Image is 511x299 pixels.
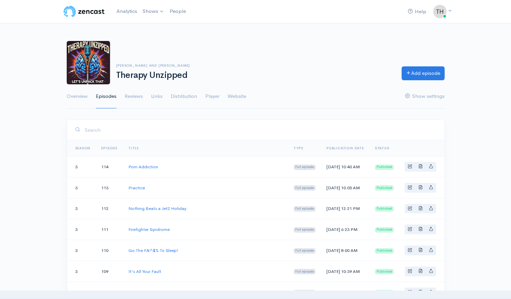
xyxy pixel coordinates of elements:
a: Reviews [125,84,143,109]
a: Go The F&^$% To Sleep! [128,248,178,253]
div: Basic example [405,245,436,255]
a: Firefighter Syndrome [128,227,170,232]
img: ... [433,5,447,18]
td: [DATE] 10:05 AM [321,177,369,198]
td: 113 [96,177,123,198]
input: Search [84,123,436,137]
td: 111 [96,219,123,240]
td: [DATE] 12:21 PM [321,198,369,219]
a: Title [128,146,139,150]
span: Published [375,290,394,295]
a: Are your habits really serving you? [128,289,194,295]
td: [DATE] 6:23 PM [321,219,369,240]
a: It's All Your Fault [128,269,161,274]
span: Full episode [294,248,316,254]
a: Publication date [326,146,364,150]
a: Add episode [402,66,445,80]
h1: Therapy Unzipped [116,70,393,80]
a: Practice [128,185,145,191]
div: Basic example [405,225,436,234]
a: Links [151,84,163,109]
td: 110 [96,240,123,261]
div: Basic example [405,204,436,214]
span: Published [375,248,394,254]
div: Basic example [405,162,436,172]
a: Help [405,4,429,19]
a: Shows [140,4,167,19]
span: Published [375,185,394,191]
div: Basic example [405,183,436,193]
span: Published [375,165,394,170]
div: Basic example [405,266,436,276]
span: Published [375,227,394,233]
td: 3 [67,177,96,198]
span: Full episode [294,185,316,191]
a: Player [205,84,219,109]
a: Show settings [405,84,445,109]
span: Published [375,206,394,212]
td: [DATE] 10:40 AM [321,156,369,177]
a: Distribution [171,84,197,109]
span: Full episode [294,290,316,295]
a: Analytics [114,4,140,19]
span: Published [375,269,394,274]
span: Full episode [294,206,316,212]
a: Type [294,146,303,150]
span: Full episode [294,227,316,233]
span: Status [375,146,389,150]
a: Episode [101,146,118,150]
td: [DATE] 8:00 AM [321,240,369,261]
td: 3 [67,156,96,177]
span: Full episode [294,269,316,274]
td: 3 [67,240,96,261]
td: 3 [67,261,96,282]
td: 3 [67,219,96,240]
a: Season [75,146,91,150]
a: Nothing Beats a Jet2 Holiday [128,206,186,211]
td: [DATE] 10:39 AM [321,261,369,282]
a: Website [228,84,246,109]
img: ZenCast Logo [63,5,106,18]
a: Overview [67,84,88,109]
div: Basic example [405,287,436,297]
a: Porn Addiction [128,164,158,170]
td: 114 [96,156,123,177]
span: Full episode [294,165,316,170]
td: 112 [96,198,123,219]
td: 3 [67,198,96,219]
a: Episodes [96,84,116,109]
a: People [167,4,189,19]
h6: [PERSON_NAME] and [PERSON_NAME] [116,64,393,67]
td: 109 [96,261,123,282]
